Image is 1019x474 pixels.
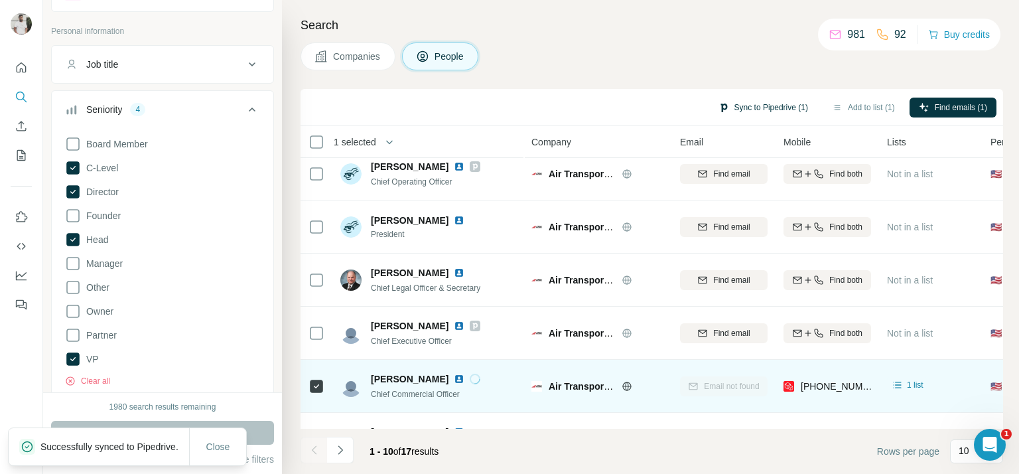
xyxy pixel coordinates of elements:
button: Seniority4 [52,94,273,131]
span: Chief Operating Officer [371,177,452,187]
img: Avatar [340,163,362,185]
span: Not in a list [887,328,933,339]
span: President [371,228,480,240]
p: 10 [959,444,969,457]
img: LinkedIn logo [454,321,464,331]
button: Dashboard [11,264,32,287]
button: Job title [52,48,273,80]
span: Find both [829,168,862,180]
span: Manager [81,257,123,270]
img: LinkedIn logo [454,215,464,226]
span: Head [81,233,108,246]
button: Sync to Pipedrive (1) [709,98,817,118]
span: People [435,50,465,63]
span: Find email [713,168,750,180]
button: Use Surfe on LinkedIn [11,205,32,229]
p: 92 [894,27,906,42]
span: [PERSON_NAME] [371,214,448,227]
img: Avatar [340,429,362,450]
span: Not in a list [887,169,933,179]
span: Founder [81,209,121,222]
span: [PERSON_NAME] [371,372,448,386]
div: Job title [86,58,118,71]
span: [PERSON_NAME] [371,266,448,279]
button: Find email [680,270,768,290]
img: LinkedIn logo [454,374,464,384]
span: Find email [713,221,750,233]
img: Logo of Air Transport Services Group [531,381,542,392]
span: 🇺🇸 [990,274,1002,287]
span: Not in a list [887,275,933,285]
button: Close [197,435,239,459]
div: 4 [130,104,145,116]
img: LinkedIn logo [454,268,464,278]
button: Find email [680,164,768,184]
button: Find email [680,323,768,343]
img: Logo of Air Transport Services Group [531,275,542,285]
span: 1 list [907,379,923,391]
span: 🇺🇸 [990,167,1002,181]
button: Search [11,85,32,109]
button: Find both [783,164,871,184]
img: Logo of Air Transport Services Group [531,222,542,232]
span: Board Member [81,137,148,151]
button: Clear all [65,375,110,387]
span: 🇺🇸 [990,380,1002,393]
img: provider prospeo logo [783,380,794,393]
span: of [393,446,401,457]
span: Find both [829,221,862,233]
span: Find email [713,274,750,286]
span: Find both [829,327,862,339]
span: results [370,446,439,457]
span: Not in a list [887,222,933,232]
span: [PERSON_NAME] [371,319,448,333]
img: Logo of Air Transport Services Group [531,169,542,179]
span: Rows per page [877,445,939,458]
span: [PHONE_NUMBER] [801,381,884,392]
span: Company [531,135,571,149]
span: Companies [333,50,381,63]
button: Buy credits [928,25,990,44]
h4: Search [301,16,1003,35]
img: Avatar [340,216,362,238]
span: Find emails (1) [935,102,987,114]
img: Avatar [11,13,32,35]
p: Successfully synced to Pipedrive. [40,440,189,453]
span: Air Transport Services Group [549,222,678,232]
span: Air Transport Services Group [549,328,678,339]
span: Close [206,440,230,453]
button: Find both [783,323,871,343]
button: Feedback [11,293,32,317]
img: LinkedIn logo [454,427,464,437]
iframe: Intercom live chat [974,429,1006,461]
button: My lists [11,143,32,167]
span: Chief Legal Officer & Secretary [371,283,480,293]
button: Quick start [11,56,32,80]
span: Lists [887,135,906,149]
span: [PERSON_NAME] [371,160,448,173]
button: Enrich CSV [11,114,32,138]
div: 1980 search results remaining [109,401,216,413]
span: 1 [1001,429,1012,439]
img: Avatar [340,376,362,397]
span: VP [81,353,99,366]
p: Personal information [51,25,274,37]
span: Air Transport Services Group [549,275,678,285]
img: Avatar [340,270,362,291]
span: Mobile [783,135,811,149]
span: Chief Executive Officer [371,337,452,346]
button: Find both [783,217,871,237]
span: Owner [81,305,113,318]
img: Avatar [340,323,362,344]
span: Chief Commercial Officer [371,390,460,399]
span: 🇺🇸 [990,220,1002,234]
span: Find both [829,274,862,286]
div: Seniority [86,103,122,116]
span: Find email [713,327,750,339]
span: Other [81,281,109,294]
button: Find email [680,217,768,237]
span: 1 - 10 [370,446,393,457]
span: Partner [81,329,117,342]
span: Director [81,185,119,198]
img: LinkedIn logo [454,161,464,172]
